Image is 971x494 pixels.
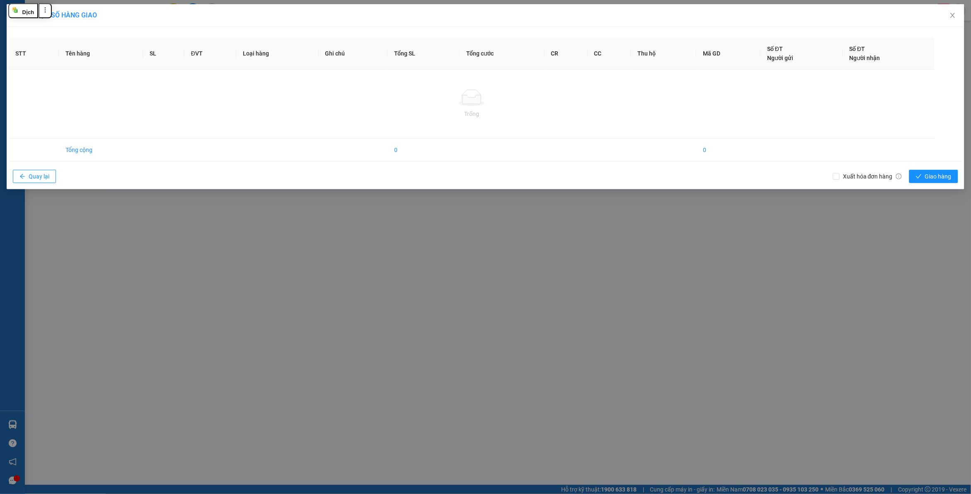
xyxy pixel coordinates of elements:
span: Số ĐT [767,46,783,52]
span: info-circle [896,174,902,179]
th: Tên hàng [59,38,143,70]
th: CR [545,38,588,70]
td: Tổng cộng [59,139,143,161]
button: checkGiao hàng [909,170,958,183]
td: 0 [388,139,460,161]
button: arrow-leftQuay lại [13,170,56,183]
span: Người gửi [767,55,793,61]
span: check [916,174,922,180]
th: Tổng SL [388,38,460,70]
span: Số ĐT [850,46,865,52]
span: XÁC NHẬN SỐ HÀNG GIAO [17,11,97,19]
span: Người nhận [850,55,880,61]
button: Close [941,4,964,27]
th: Thu hộ [631,38,697,70]
th: ĐVT [184,38,237,70]
th: Loại hàng [236,38,318,70]
th: SL [143,38,184,70]
span: close [949,12,956,19]
td: 0 [697,139,760,161]
th: Tổng cước [460,38,545,70]
th: Mã GD [697,38,760,70]
th: Ghi chú [319,38,388,70]
span: Giao hàng [925,172,952,181]
span: Quay lại [29,172,49,181]
div: Trống [15,109,928,118]
span: arrow-left [19,174,25,180]
th: CC [588,38,631,70]
th: STT [9,38,59,70]
span: Xuất hóa đơn hàng [840,172,905,181]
